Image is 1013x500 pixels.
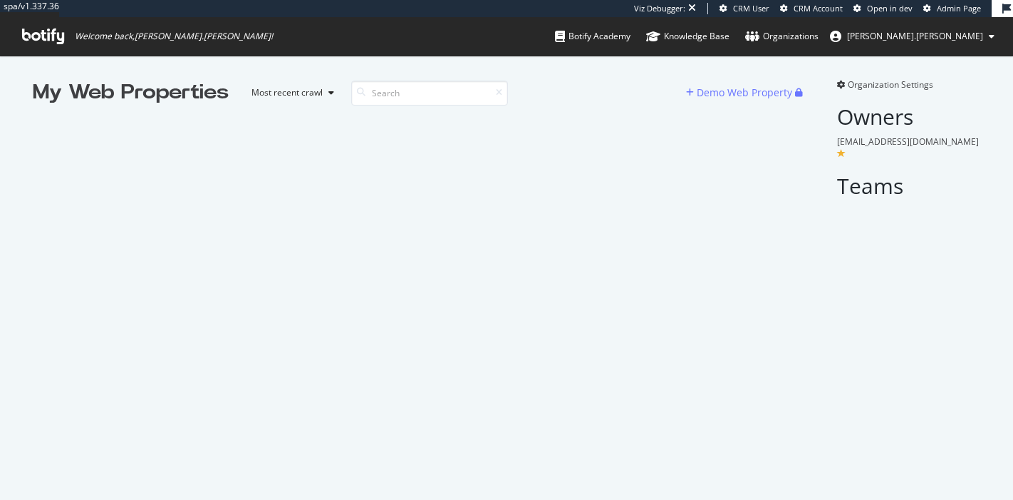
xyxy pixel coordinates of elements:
[686,81,795,104] button: Demo Web Property
[780,3,843,14] a: CRM Account
[75,31,273,42] span: Welcome back, [PERSON_NAME].[PERSON_NAME] !
[745,29,819,44] div: Organizations
[819,25,1006,48] button: [PERSON_NAME].[PERSON_NAME]
[686,86,795,98] a: Demo Web Property
[555,29,630,44] div: Botify Academy
[733,3,769,14] span: CRM User
[937,3,981,14] span: Admin Page
[646,17,729,56] a: Knowledge Base
[794,3,843,14] span: CRM Account
[847,30,983,42] span: julien.sardin
[853,3,913,14] a: Open in dev
[634,3,685,14] div: Viz Debugger:
[837,136,979,148] span: [EMAIL_ADDRESS][DOMAIN_NAME]
[837,105,980,128] h2: Owners
[848,78,933,91] span: Organization Settings
[646,29,729,44] div: Knowledge Base
[697,86,792,100] div: Demo Web Property
[867,3,913,14] span: Open in dev
[240,81,340,104] button: Most recent crawl
[745,17,819,56] a: Organizations
[837,174,980,198] h2: Teams
[351,81,508,106] input: Search
[555,17,630,56] a: Botify Academy
[923,3,981,14] a: Admin Page
[33,78,229,107] div: My Web Properties
[720,3,769,14] a: CRM User
[251,88,323,97] div: Most recent crawl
